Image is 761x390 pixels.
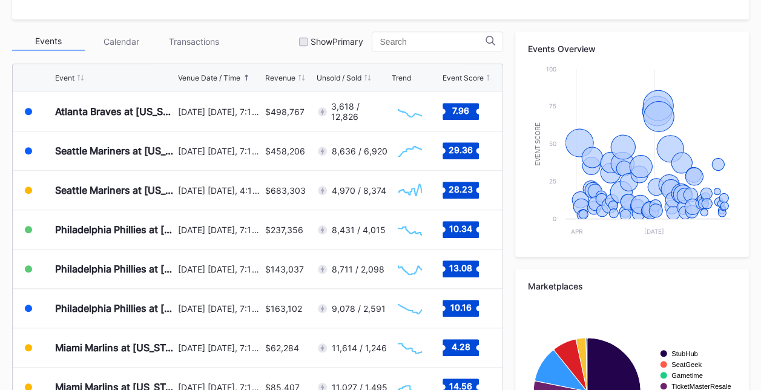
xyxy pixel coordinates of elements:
text: 10.16 [450,302,472,312]
div: Venue Date / Time [178,73,240,82]
div: Transactions [157,32,230,51]
text: TicketMasterResale [671,383,731,390]
div: Seattle Mariners at [US_STATE][GEOGRAPHIC_DATA] ([PERSON_NAME][GEOGRAPHIC_DATA] Replica Giveaway/... [55,145,175,157]
div: Event Score [443,73,484,82]
div: 11,614 / 1,246 [332,343,387,353]
div: $163,102 [265,303,302,314]
text: [DATE] [644,228,664,235]
text: 4.28 [452,342,470,352]
div: 9,078 / 2,591 [332,303,386,314]
div: [DATE] [DATE], 7:10PM [178,343,262,353]
div: Trend [392,73,411,82]
div: Events Overview [527,44,737,54]
svg: Chart title [392,175,428,205]
div: $498,767 [265,107,305,117]
text: 0 [553,215,556,222]
div: Philadelphia Phillies at [US_STATE] Mets [55,302,175,314]
svg: Chart title [392,254,428,284]
div: 3,618 / 12,826 [331,101,388,122]
div: Philadelphia Phillies at [US_STATE] Mets (SNY Players Pins Featuring [PERSON_NAME], [PERSON_NAME]... [55,263,175,275]
div: $458,206 [265,146,305,156]
text: 100 [546,65,556,73]
div: 8,431 / 4,015 [332,225,386,235]
div: Calendar [85,32,157,51]
div: Unsold / Sold [317,73,361,82]
svg: Chart title [392,96,428,127]
div: [DATE] [DATE], 7:10PM [178,303,262,314]
div: [DATE] [DATE], 7:10PM [178,146,262,156]
div: 8,636 / 6,920 [332,146,387,156]
div: Miami Marlins at [US_STATE] Mets [55,342,175,354]
text: 75 [549,102,556,110]
div: $237,356 [265,225,303,235]
svg: Chart title [392,293,428,323]
text: 7.96 [452,105,469,116]
input: Search [380,37,486,47]
text: Gametime [671,372,703,379]
svg: Chart title [392,332,428,363]
text: 13.08 [449,263,472,273]
text: SeatGeek [671,361,702,368]
text: 25 [549,177,556,185]
div: $62,284 [265,343,299,353]
div: 8,711 / 2,098 [332,264,384,274]
text: Apr [571,228,583,235]
text: 29.36 [449,145,473,155]
div: $683,303 [265,185,306,196]
svg: Chart title [392,214,428,245]
div: Marketplaces [527,281,737,291]
div: Event [55,73,74,82]
div: 4,970 / 8,374 [332,185,386,196]
div: Revenue [265,73,295,82]
div: Events [12,32,85,51]
div: Seattle Mariners at [US_STATE] Mets ([PERSON_NAME] Bobblehead Giveaway) [55,184,175,196]
text: 28.23 [449,184,473,194]
text: StubHub [671,350,698,357]
div: Show Primary [311,36,363,47]
text: 50 [549,140,556,147]
svg: Chart title [527,63,736,245]
div: Atlanta Braves at [US_STATE] Mets (Player Replica Jersey Giveaway) [55,105,175,117]
div: [DATE] [DATE], 4:10PM [178,185,262,196]
text: Event Score [535,122,541,165]
div: [DATE] [DATE], 7:10PM [178,225,262,235]
div: [DATE] [DATE], 7:10PM [178,107,262,117]
div: Philadelphia Phillies at [US_STATE] Mets [55,223,175,236]
text: 10.34 [449,223,472,234]
div: $143,037 [265,264,304,274]
div: [DATE] [DATE], 7:10PM [178,264,262,274]
svg: Chart title [392,136,428,166]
